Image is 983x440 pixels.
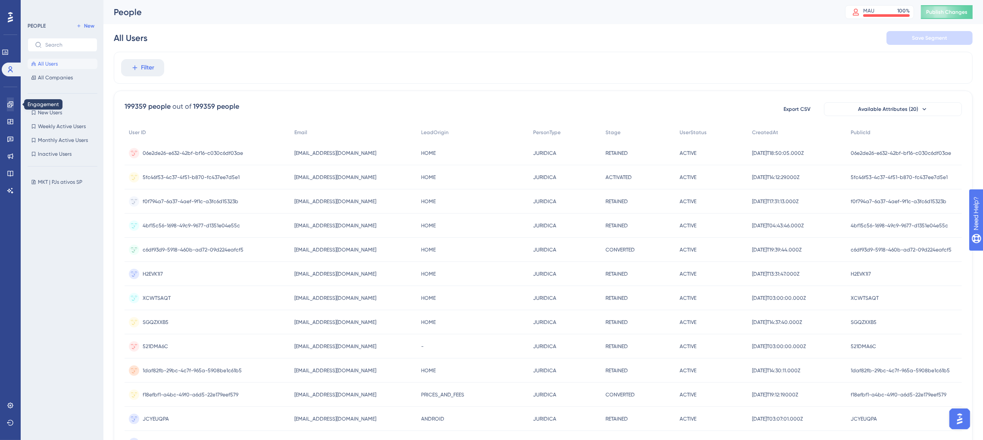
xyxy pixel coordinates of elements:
span: [DATE]T04:43:46.000Z [752,222,804,229]
span: UserStatus [680,129,707,136]
span: [EMAIL_ADDRESS][DOMAIN_NAME] [294,343,376,350]
span: Save Segment [912,35,947,41]
span: [EMAIL_ADDRESS][DOMAIN_NAME] [294,150,376,157]
span: HOME [421,246,436,253]
span: Filter [141,63,155,73]
span: RETAINED [605,270,628,277]
span: PublicId [851,129,871,136]
span: Inactive Users [38,151,72,157]
span: HOME [421,319,436,326]
span: 5fc46f53-4c37-4f51-b870-fc437ee7d5e1 [143,174,240,181]
span: MKT | PJs ativos SP [38,179,82,185]
span: HOME [421,150,436,157]
span: 06e2de26-e632-42bf-bf16-c030c6df03ae [143,150,243,157]
span: HOME [421,198,436,205]
div: All Users [114,32,147,44]
span: c6df93d9-5918-460b-ad72-09d224eafcf5 [143,246,243,253]
span: ACTIVATED [605,174,632,181]
span: HOME [421,222,436,229]
span: ACTIVE [680,367,696,374]
span: LeadOrigin [421,129,449,136]
span: 521DMA6C [143,343,168,350]
span: ACTIVE [680,391,696,398]
span: RETAINED [605,150,628,157]
span: JURIDICA [533,295,556,302]
span: New Users [38,109,62,116]
span: 4bf15c56-1698-49c9-9677-d1351e04e55c [851,222,948,229]
div: 199359 people [193,101,239,112]
span: JURIDICA [533,246,556,253]
span: JURIDICA [533,198,556,205]
span: JURIDICA [533,367,556,374]
input: Search [45,42,90,48]
span: c6df93d9-5918-460b-ad72-09d224eafcf5 [851,246,952,253]
span: [DATE]T03:07:01.000Z [752,415,803,422]
span: RETAINED [605,343,628,350]
div: People [114,6,824,18]
span: f18efbf1-a4bc-49f0-a6d5-22e179eef579 [851,391,946,398]
span: HOME [421,295,436,302]
span: [DATE]T03:00:00.000Z [752,343,806,350]
span: ACTIVE [680,246,696,253]
span: [EMAIL_ADDRESS][DOMAIN_NAME] [294,295,376,302]
span: RETAINED [605,222,628,229]
span: JURIDICA [533,343,556,350]
span: RETAINED [605,319,628,326]
button: All Users [28,59,97,69]
div: out of [172,101,191,112]
span: Available Attributes (20) [858,106,918,113]
span: f0f794a7-6a37-4aef-9f1c-a3fc6d15323b [143,198,238,205]
span: Export CSV [784,106,811,113]
span: Email [294,129,307,136]
span: All Users [38,60,58,67]
span: [DATE]T18:50:05.000Z [752,150,804,157]
button: Inactive Users [28,149,97,159]
span: JURIDICA [533,222,556,229]
span: Weekly Active Users [38,123,86,130]
div: 100 % [897,7,910,14]
span: ACTIVE [680,270,696,277]
span: New [84,22,94,29]
iframe: UserGuiding AI Assistant Launcher [947,406,973,432]
span: [EMAIL_ADDRESS][DOMAIN_NAME] [294,222,376,229]
button: Publish Changes [921,5,973,19]
span: Need Help? [20,2,54,13]
span: JURIDICA [533,270,556,277]
span: RETAINED [605,295,628,302]
span: PersonType [533,129,561,136]
span: HOME [421,367,436,374]
span: CONVERTED [605,391,635,398]
span: SGQZXXB5 [851,319,877,326]
span: 1daf82fb-29bc-4c7f-965a-5908be1c61b5 [851,367,950,374]
button: New [73,21,97,31]
span: SGQZXXB5 [143,319,169,326]
span: CreatedAt [752,129,778,136]
span: [EMAIL_ADDRESS][DOMAIN_NAME] [294,270,376,277]
button: Available Attributes (20) [824,102,962,116]
span: 5fc46f53-4c37-4f51-b870-fc437ee7d5e1 [851,174,948,181]
span: H2EVK1I7 [143,270,163,277]
span: PRICES_AND_FEES [421,391,465,398]
button: Monthly Active Users [28,135,97,145]
span: ACTIVE [680,415,696,422]
span: XCWTSAQT [851,295,879,302]
span: ACTIVE [680,150,696,157]
span: 4bf15c56-1698-49c9-9677-d1351e04e55c [143,222,240,229]
span: [DATE]T17:31:13.000Z [752,198,799,205]
span: [DATE]T19:39:44.000Z [752,246,802,253]
span: [EMAIL_ADDRESS][DOMAIN_NAME] [294,174,376,181]
button: Export CSV [776,102,819,116]
span: User ID [129,129,146,136]
span: ACTIVE [680,222,696,229]
button: MKT | PJs ativos SP [28,177,103,187]
span: 06e2de26-e632-42bf-bf16-c030c6df03ae [851,150,951,157]
div: PEOPLE [28,22,46,29]
span: JURIDICA [533,174,556,181]
span: ACTIVE [680,295,696,302]
span: [EMAIL_ADDRESS][DOMAIN_NAME] [294,246,376,253]
span: f0f794a7-6a37-4aef-9f1c-a3fc6d15323b [851,198,946,205]
button: New Users [28,107,97,118]
span: CONVERTED [605,246,635,253]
